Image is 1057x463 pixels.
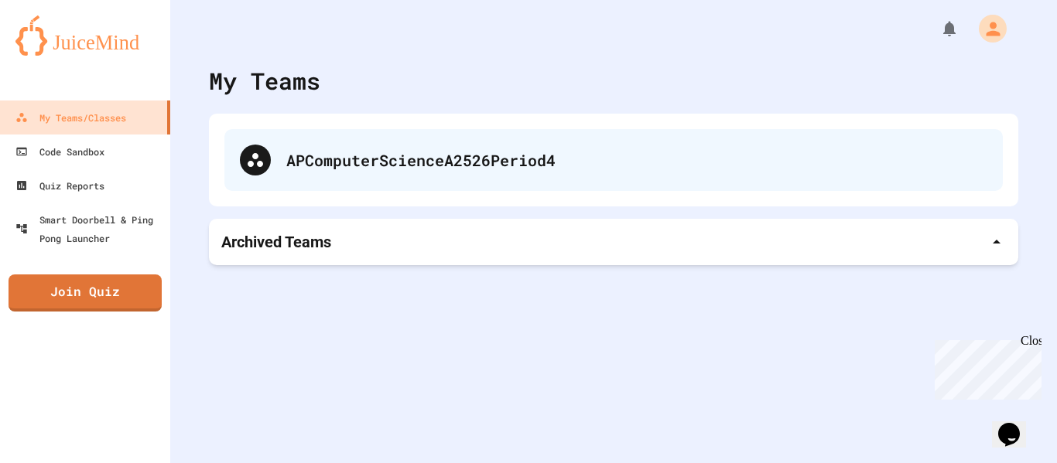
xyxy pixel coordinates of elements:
[963,11,1011,46] div: My Account
[929,334,1042,400] iframe: chat widget
[6,6,107,98] div: Chat with us now!Close
[15,142,104,161] div: Code Sandbox
[15,210,164,247] div: Smart Doorbell & Ping Pong Launcher
[209,63,320,98] div: My Teams
[286,148,987,172] div: APComputerScienceA2526Period4
[221,231,331,253] p: Archived Teams
[224,129,1003,191] div: APComputerScienceA2526Period4
[992,401,1042,448] iframe: chat widget
[9,274,162,312] a: Join Quiz
[912,15,963,42] div: My Notifications
[15,15,155,56] img: logo-orange.svg
[15,108,126,127] div: My Teams/Classes
[15,176,104,195] div: Quiz Reports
